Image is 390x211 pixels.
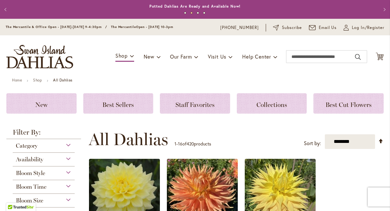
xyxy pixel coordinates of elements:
[282,25,302,31] span: Subscribe
[5,188,23,206] iframe: Launch Accessibility Center
[178,141,182,147] span: 16
[187,141,194,147] span: 420
[6,25,136,29] span: The Mercantile & Office Open - [DATE]-[DATE] 9-4:30pm / The Mercantile
[273,25,302,31] a: Subscribe
[352,25,384,31] span: Log In/Register
[16,183,46,190] span: Bloom Time
[344,25,384,31] a: Log In/Register
[149,4,241,9] a: Potted Dahlias Are Ready and Available Now!
[257,101,287,109] span: Collections
[309,25,337,31] a: Email Us
[313,93,384,114] a: Best Cut Flowers
[160,93,230,114] a: Staff Favorites
[174,141,176,147] span: 1
[16,197,43,204] span: Bloom Size
[197,12,199,14] button: 3 of 4
[115,52,128,59] span: Shop
[83,93,154,114] a: Best Sellers
[190,12,193,14] button: 2 of 4
[6,93,77,114] a: New
[12,78,22,82] a: Home
[184,12,186,14] button: 1 of 4
[102,101,134,109] span: Best Sellers
[203,12,205,14] button: 4 of 4
[237,93,307,114] a: Collections
[144,53,154,60] span: New
[319,25,337,31] span: Email Us
[33,78,42,82] a: Shop
[377,3,390,16] button: Next
[35,101,48,109] span: New
[170,53,192,60] span: Our Farm
[174,139,211,149] p: - of products
[89,130,168,149] span: All Dahlias
[220,25,259,31] a: [PHONE_NUMBER]
[16,170,45,177] span: Bloom Style
[136,25,173,29] span: Open - [DATE] 10-3pm
[6,129,81,139] strong: Filter By:
[175,101,215,109] span: Staff Favorites
[242,53,271,60] span: Help Center
[208,53,226,60] span: Visit Us
[16,142,38,149] span: Category
[6,45,73,68] a: store logo
[53,78,72,82] strong: All Dahlias
[325,101,372,109] span: Best Cut Flowers
[304,137,321,149] label: Sort by:
[16,156,43,163] span: Availability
